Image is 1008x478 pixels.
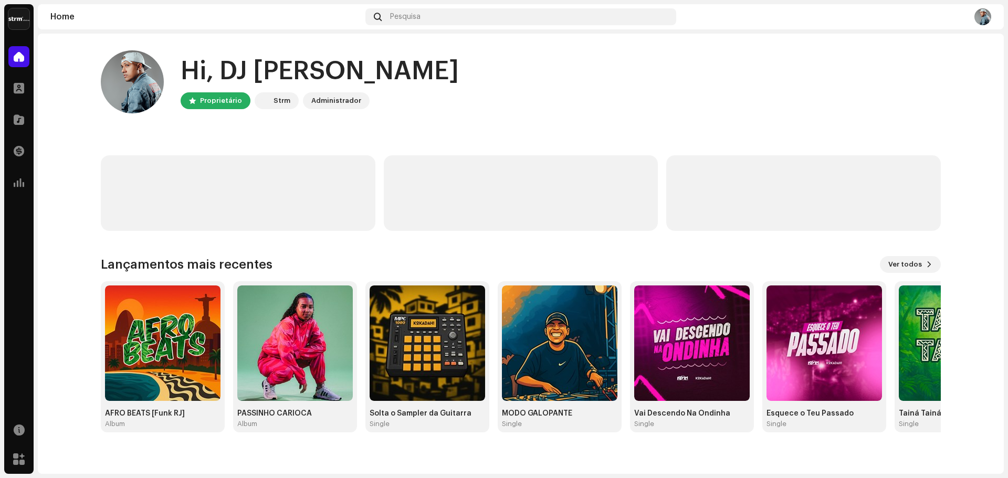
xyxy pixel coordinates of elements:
div: AFRO BEATS [Funk RJ] [105,409,220,418]
div: Vai Descendo Na Ondinha [634,409,750,418]
img: 68fd92b1-b638-4416-93de-2abefde11b8d [370,285,485,401]
div: Solta o Sampler da Guitarra [370,409,485,418]
div: PASSINHO CARIOCA [237,409,353,418]
img: 51343a60-29c5-4522-9b6f-8efff66b4868 [237,285,353,401]
div: Album [237,420,257,428]
img: 57896b94-0bdd-4811-877a-2a8f4e956b21 [974,8,991,25]
button: Ver todos [880,256,941,273]
div: Hi, DJ [PERSON_NAME] [181,55,459,88]
div: Esquece o Teu Passado [766,409,882,418]
img: 408b884b-546b-4518-8448-1008f9c76b02 [8,8,29,29]
img: 25c30dab-f249-4adb-900e-6912bcda438c [105,285,220,401]
span: Pesquisa [390,13,421,21]
img: c562141a-fb02-48b9-a7b3-9fc2d1fbea52 [766,285,882,401]
div: Single [502,420,522,428]
div: Single [899,420,919,428]
div: Single [766,420,786,428]
div: Album [105,420,125,428]
div: Home [50,13,361,21]
div: Strm [274,94,290,107]
h3: Lançamentos mais recentes [101,256,272,273]
div: MODO GALOPANTE [502,409,617,418]
div: Single [634,420,654,428]
img: b1248b2c-a891-4138-815f-98fbc840a689 [502,285,617,401]
img: 77ba8c66-30cf-406d-82b9-7b4ec07de412 [634,285,750,401]
div: Administrador [311,94,361,107]
div: Single [370,420,390,428]
div: Proprietário [200,94,242,107]
img: 57896b94-0bdd-4811-877a-2a8f4e956b21 [101,50,164,113]
span: Ver todos [888,254,922,275]
img: 408b884b-546b-4518-8448-1008f9c76b02 [257,94,269,107]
